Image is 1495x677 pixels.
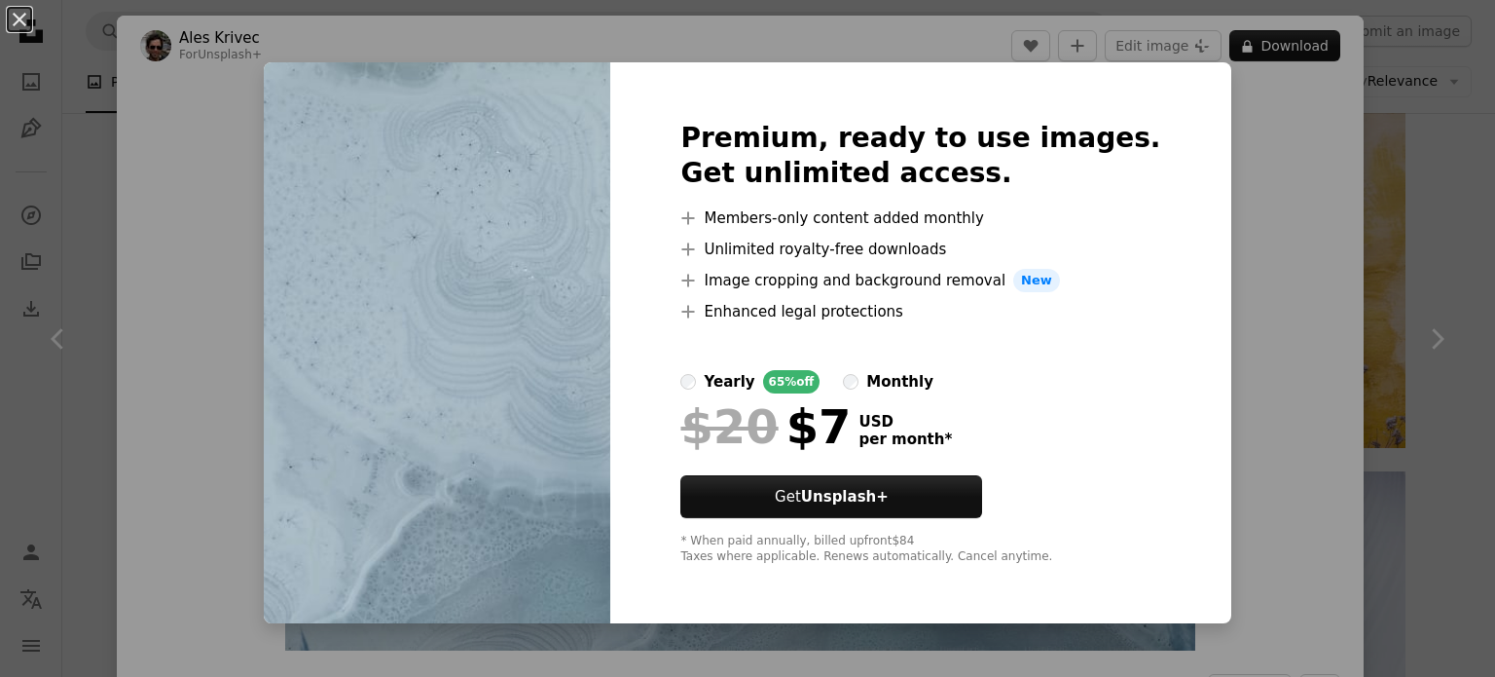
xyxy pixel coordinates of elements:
li: Image cropping and background removal [680,269,1160,292]
li: Members-only content added monthly [680,207,1160,230]
li: Unlimited royalty-free downloads [680,238,1160,261]
h2: Premium, ready to use images. Get unlimited access. [680,121,1160,191]
div: yearly [704,370,754,394]
span: USD [858,413,952,431]
button: GetUnsplash+ [680,475,982,518]
div: $7 [680,401,851,452]
img: premium_photo-1674729243673-0b5e871a8a24 [264,62,610,623]
span: New [1013,269,1060,292]
div: 65% off [763,370,820,394]
input: monthly [843,374,858,390]
div: monthly [866,370,933,394]
span: per month * [858,431,952,448]
input: yearly65%off [680,374,696,390]
span: $20 [680,401,778,452]
strong: Unsplash+ [801,488,889,506]
div: * When paid annually, billed upfront $84 Taxes where applicable. Renews automatically. Cancel any... [680,534,1160,565]
li: Enhanced legal protections [680,300,1160,323]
